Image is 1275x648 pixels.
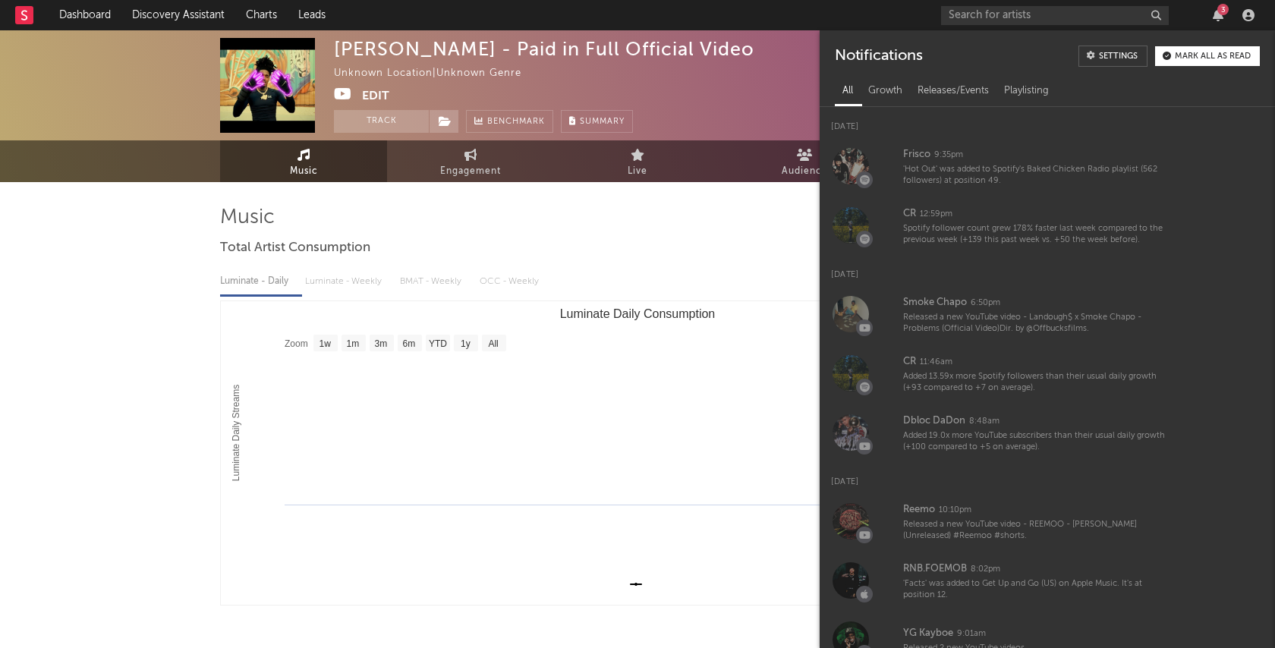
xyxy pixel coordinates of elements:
text: 1w [320,338,332,349]
a: Settings [1078,46,1147,67]
span: Audience [782,162,828,181]
text: 3m [375,338,388,349]
text: Luminate Daily Streams [231,385,241,481]
button: Track [334,110,429,133]
text: 1m [347,338,360,349]
a: Smoke Chapo6:50pmReleased a new YouTube video - Landough$ x Smoke Chapo - Problems (Official Vide... [820,285,1275,344]
button: Mark all as read [1155,46,1260,66]
span: Engagement [440,162,501,181]
div: Reemo [903,501,935,519]
div: Released a new YouTube video - REEMOO - [PERSON_NAME] (Unreleased) #Reemoo #shorts. [903,519,1170,543]
div: All [835,78,861,104]
a: CR11:46amAdded 13.59x more Spotify followers than their usual daily growth (+93 compared to +7 on... [820,344,1275,403]
span: Summary [580,118,625,126]
div: Notifications [835,46,922,67]
div: Added 13.59x more Spotify followers than their usual daily growth (+93 compared to +7 on average). [903,371,1170,395]
div: Playlisting [996,78,1056,104]
div: Spotify follower count grew 178% faster last week compared to the previous week (+139 this past w... [903,223,1170,247]
div: [DATE] [820,255,1275,285]
div: Added 19.0x more YouTube subscribers than their usual daily growth (+100 compared to +5 on average). [903,430,1170,454]
div: 8:48am [969,416,1000,427]
button: Summary [561,110,633,133]
div: Released a new YouTube video - Landough$ x Smoke Chapo - Problems (Official Video)Dir. by @Offbuc... [903,312,1170,335]
text: Luminate Daily Consumption [560,307,716,320]
div: 'Hot Out' was added to Spotify's Baked Chicken Radio playlist (562 followers) at position 49. [903,164,1170,187]
div: 3 [1217,4,1229,15]
a: Benchmark [466,110,553,133]
div: Smoke Chapo [903,294,967,312]
a: Live [554,140,721,182]
div: 11:46am [920,357,952,368]
div: Releases/Events [910,78,996,104]
div: Dbloc DaDon [903,412,965,430]
div: Growth [861,78,910,104]
text: Zoom [285,338,308,349]
text: 6m [403,338,416,349]
div: [DATE] [820,107,1275,137]
span: Music [290,162,318,181]
div: [PERSON_NAME] - Paid in Full Official Video [334,38,754,60]
div: 8:02pm [971,564,1000,575]
a: Music [220,140,387,182]
div: 9:01am [957,628,986,640]
div: CR [903,205,916,223]
div: 12:59pm [920,209,952,220]
div: 9:35pm [934,149,963,161]
span: Live [628,162,647,181]
div: 'Facts' was added to Get Up and Go (US) on Apple Music. It's at position 12. [903,578,1170,602]
div: 10:10pm [939,505,971,516]
a: Frisco9:35pm'Hot Out' was added to Spotify's Baked Chicken Radio playlist (562 followers) at posi... [820,137,1275,196]
button: 3 [1213,9,1223,21]
div: Frisco [903,146,930,164]
input: Search for artists [941,6,1169,25]
a: Dbloc DaDon8:48amAdded 19.0x more YouTube subscribers than their usual daily growth (+100 compare... [820,403,1275,462]
span: Benchmark [487,113,545,131]
div: Unknown Location | Unknown Genre [334,64,539,83]
div: YG Kayboe [903,624,953,643]
div: 6:50pm [971,297,1000,309]
text: 1y [461,338,471,349]
a: Reemo10:10pmReleased a new YouTube video - REEMOO - [PERSON_NAME] (Unreleased) #Reemoo #shorts. [820,492,1275,551]
text: YTD [429,338,447,349]
a: Engagement [387,140,554,182]
a: CR12:59pmSpotify follower count grew 178% faster last week compared to the previous week (+139 th... [820,196,1275,255]
svg: Luminate Daily Consumption [221,301,1054,605]
a: Audience [721,140,888,182]
div: Mark all as read [1175,52,1251,61]
div: RNB.FOEMOB [903,560,967,578]
div: CR [903,353,916,371]
span: Total Artist Consumption [220,239,370,257]
div: [DATE] [820,462,1275,492]
button: Edit [362,87,389,105]
a: RNB.FOEMOB8:02pm'Facts' was added to Get Up and Go (US) on Apple Music. It's at position 12. [820,551,1275,610]
div: Settings [1099,52,1138,61]
text: All [488,338,498,349]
